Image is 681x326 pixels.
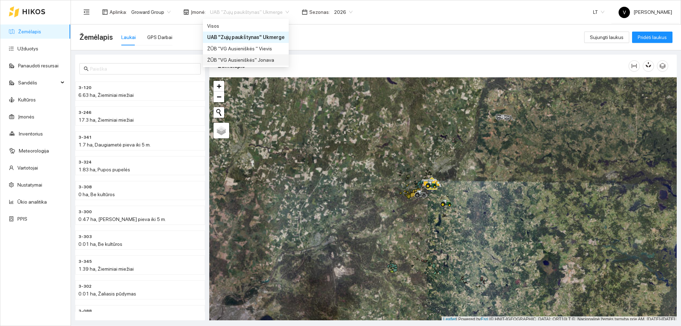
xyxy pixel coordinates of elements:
[203,20,289,32] div: Visos
[131,7,171,17] span: Groward Group
[443,317,456,322] a: Leaflet
[593,7,604,17] span: LT
[481,317,488,322] a: Esri
[78,109,92,116] span: 3-246
[78,216,166,222] span: 0.47 ha, [PERSON_NAME] pieva iki 5 m.
[18,29,41,34] a: Žemėlapis
[17,199,47,205] a: Ūkio analitika
[207,45,284,53] div: ŽŪB "VG Ausieniškės " Vievis
[632,34,672,40] a: Pridėti laukus
[18,97,36,103] a: Kultūros
[217,82,221,90] span: +
[17,46,38,51] a: Užduotys
[79,32,113,43] span: Žemėlapis
[489,317,491,322] span: |
[629,63,640,69] span: column-width
[17,216,27,222] a: PPIS
[83,9,90,15] span: menu-fold
[78,134,92,141] span: 3-341
[78,291,136,297] span: 0.01 ha, Žaliasis pūdymas
[78,92,134,98] span: 6.63 ha, Žieminiai miežiai
[203,54,289,66] div: ŽŪB "VG Ausieniškės" Jonava
[309,8,330,16] span: Sezonas :
[584,32,629,43] button: Sujungti laukus
[17,182,42,188] a: Nustatymai
[110,8,127,16] span: Aplinka :
[78,258,92,265] span: 3-345
[78,159,92,166] span: 3-324
[214,92,224,102] a: Zoom out
[18,114,34,120] a: Įmonės
[90,65,196,73] input: Paieška
[214,81,224,92] a: Zoom in
[79,5,94,19] button: menu-fold
[302,9,308,15] span: calendar
[584,34,629,40] a: Sujungti laukus
[78,184,92,190] span: 3-308
[84,66,89,71] span: search
[18,63,59,68] a: Panaudoti resursai
[78,167,130,172] span: 1.83 ha, Pupos pupelės
[442,316,677,322] div: | Powered by © HNIT-[GEOGRAPHIC_DATA]; ORT10LT ©, Nacionalinė žemės tarnyba prie AM, [DATE]-[DATE]
[78,241,122,247] span: 0.01 ha, Be kultūros
[78,142,151,148] span: 1.7 ha, Daugiametė pieva iki 5 m.
[102,9,108,15] span: layout
[218,56,629,76] div: Žemėlapis
[78,209,92,215] span: 3-300
[17,165,38,171] a: Vartotojai
[203,43,289,54] div: ŽŪB "VG Ausieniškės " Vievis
[207,56,284,64] div: ŽŪB "VG Ausieniškės" Jonava
[191,8,206,16] span: Įmonė :
[590,33,624,41] span: Sujungti laukus
[18,76,59,90] span: Sandėlis
[78,266,134,272] span: 1.39 ha, Žieminiai miežiai
[78,283,92,290] span: 3-302
[78,117,134,123] span: 17.3 ha, Žieminiai miežiai
[619,9,672,15] span: [PERSON_NAME]
[203,32,289,43] div: UAB "Zujų paukštynas" Ukmerge
[207,22,284,30] div: Visos
[19,131,43,137] a: Inventorius
[214,123,229,138] a: Layers
[334,7,353,17] span: 2026
[207,33,284,41] div: UAB "Zujų paukštynas" Ukmerge
[629,60,640,72] button: column-width
[78,233,92,240] span: 3-303
[19,148,49,154] a: Meteorologija
[183,9,189,15] span: shop
[214,107,224,118] button: Initiate a new search
[623,7,626,18] span: V
[638,33,667,41] span: Pridėti laukus
[78,308,92,315] span: 3-088
[78,84,92,91] span: 3-120
[210,7,289,17] span: UAB "Zujų paukštynas" Ukmerge
[632,32,672,43] button: Pridėti laukus
[78,192,115,197] span: 0 ha, Be kultūros
[147,33,172,41] div: GPS Darbai
[121,33,136,41] div: Laukai
[217,92,221,101] span: −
